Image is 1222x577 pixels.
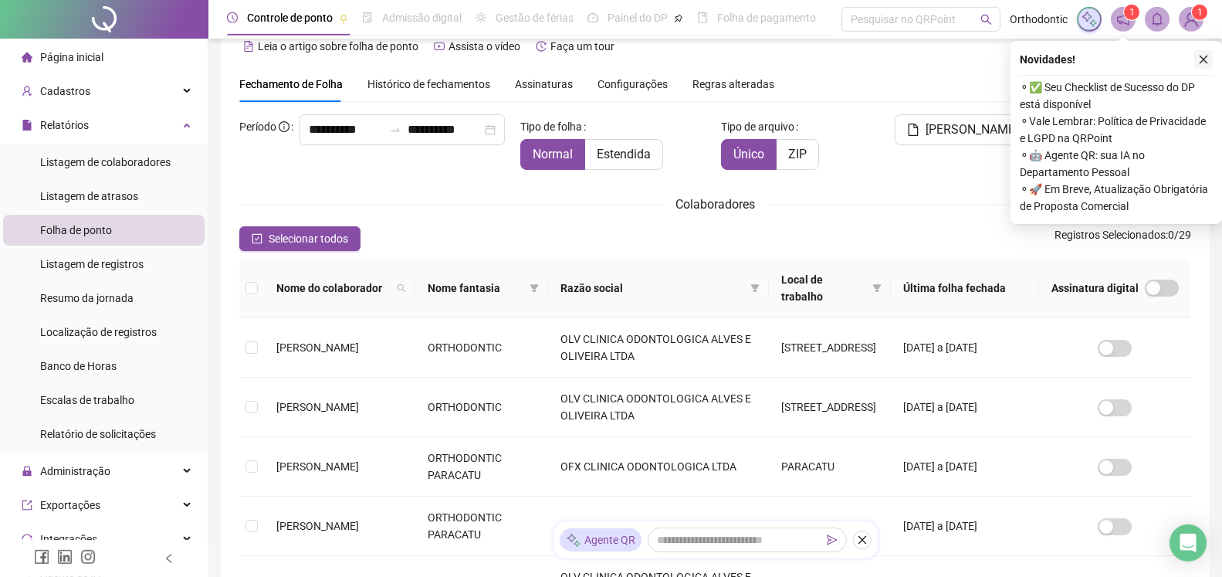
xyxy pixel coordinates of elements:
[382,12,462,24] span: Admissão digital
[1197,7,1203,18] span: 1
[891,259,1039,318] th: Última folha fechada
[1020,79,1213,113] span: ⚬ ✅ Seu Checklist de Sucesso do DP está disponível
[57,549,73,565] span: linkedin
[597,79,668,90] span: Configurações
[907,124,919,136] span: file
[247,12,333,24] span: Controle de ponto
[1020,181,1213,215] span: ⚬ 🚀 Em Breve, Atualização Obrigatória de Proposta Comercial
[40,119,89,131] span: Relatórios
[496,12,574,24] span: Gestão de férias
[733,147,764,161] span: Único
[40,190,138,202] span: Listagem de atrasos
[389,124,401,136] span: swap-right
[476,12,486,23] span: sun
[34,549,49,565] span: facebook
[239,120,276,133] span: Período
[22,500,32,511] span: export
[1054,226,1191,251] span: : 0 / 29
[22,86,32,97] span: user-add
[1020,147,1213,181] span: ⚬ 🤖 Agente QR: sua IA no Departamento Pessoal
[276,341,359,354] span: [PERSON_NAME]
[872,283,882,293] span: filter
[891,497,1039,556] td: [DATE] a [DATE]
[1124,5,1139,20] sup: 1
[40,258,144,270] span: Listagem de registros
[891,437,1039,497] td: [DATE] a [DATE]
[747,277,763,300] span: filter
[1129,7,1135,18] span: 1
[40,465,110,477] span: Administração
[827,535,838,545] span: send
[769,378,890,437] td: [STREET_ADDRESS]
[1051,280,1139,297] span: Assinatura digital
[40,85,90,97] span: Cadastros
[1010,11,1068,28] span: Orthodontic
[548,318,769,378] td: OLV CLINICA ODONTOLOGICA ALVES E OLIVEIRA LTDA
[415,497,548,556] td: ORTHODONTIC PARACATU
[548,437,769,497] td: OFX CLINICA ODONTOLOGICA LTDA
[895,114,1031,145] button: [PERSON_NAME]
[717,12,816,24] span: Folha de pagamento
[769,497,890,556] td: PARACATU
[40,499,100,511] span: Exportações
[276,280,391,297] span: Nome do colaborador
[40,292,134,304] span: Resumo da jornada
[276,401,359,413] span: [PERSON_NAME]
[279,121,289,132] span: info-circle
[548,497,769,556] td: OFX CLINICA ODONTOLOGICA LTDA
[926,120,1018,139] span: [PERSON_NAME]
[415,437,548,497] td: ORTHODONTIC PARACATU
[980,14,992,25] span: search
[560,280,744,297] span: Razão social
[857,535,868,545] span: close
[22,466,32,477] span: lock
[1020,113,1213,147] span: ⚬ Vale Lembrar: Política de Privacidade e LGPD na QRPoint
[164,553,174,564] span: left
[434,41,445,52] span: youtube
[1020,51,1075,68] span: Novidades !
[362,12,373,23] span: file-done
[252,233,262,244] span: check-square
[769,437,890,497] td: PARACATU
[40,360,117,372] span: Banco de Horas
[40,428,156,440] span: Relatório de solicitações
[269,230,348,247] span: Selecionar todos
[1170,524,1207,562] div: Open Intercom Messenger
[339,14,348,23] span: pushpin
[22,534,32,545] span: sync
[566,532,581,548] img: sparkle-icon.fc2bf0ac1784a2077858766a79e2daf3.svg
[587,12,598,23] span: dashboard
[608,12,668,24] span: Painel do DP
[449,40,520,53] span: Assista o vídeo
[560,528,641,552] div: Agente QR
[721,118,794,135] span: Tipo de arquivo
[243,41,254,52] span: file-text
[40,533,97,545] span: Integrações
[550,40,614,53] span: Faça um tour
[397,283,406,293] span: search
[697,12,708,23] span: book
[22,52,32,63] span: home
[415,378,548,437] td: ORTHODONTIC
[40,51,103,63] span: Página inicial
[548,378,769,437] td: OLV CLINICA ODONTOLOGICA ALVES E OLIVEIRA LTDA
[692,79,774,90] span: Regras alteradas
[276,460,359,473] span: [PERSON_NAME]
[1116,12,1130,26] span: notification
[40,326,157,338] span: Localização de registros
[367,78,490,90] span: Histórico de fechamentos
[40,224,112,236] span: Folha de ponto
[1180,8,1203,31] img: 7071
[258,40,418,53] span: Leia o artigo sobre folha de ponto
[239,78,343,90] span: Fechamento de Folha
[276,520,359,532] span: [PERSON_NAME]
[22,120,32,131] span: file
[80,549,96,565] span: instagram
[428,280,523,297] span: Nome fantasia
[891,378,1039,437] td: [DATE] a [DATE]
[239,226,361,251] button: Selecionar todos
[520,118,582,135] span: Tipo de folha
[891,318,1039,378] td: [DATE] a [DATE]
[530,283,539,293] span: filter
[1150,12,1164,26] span: bell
